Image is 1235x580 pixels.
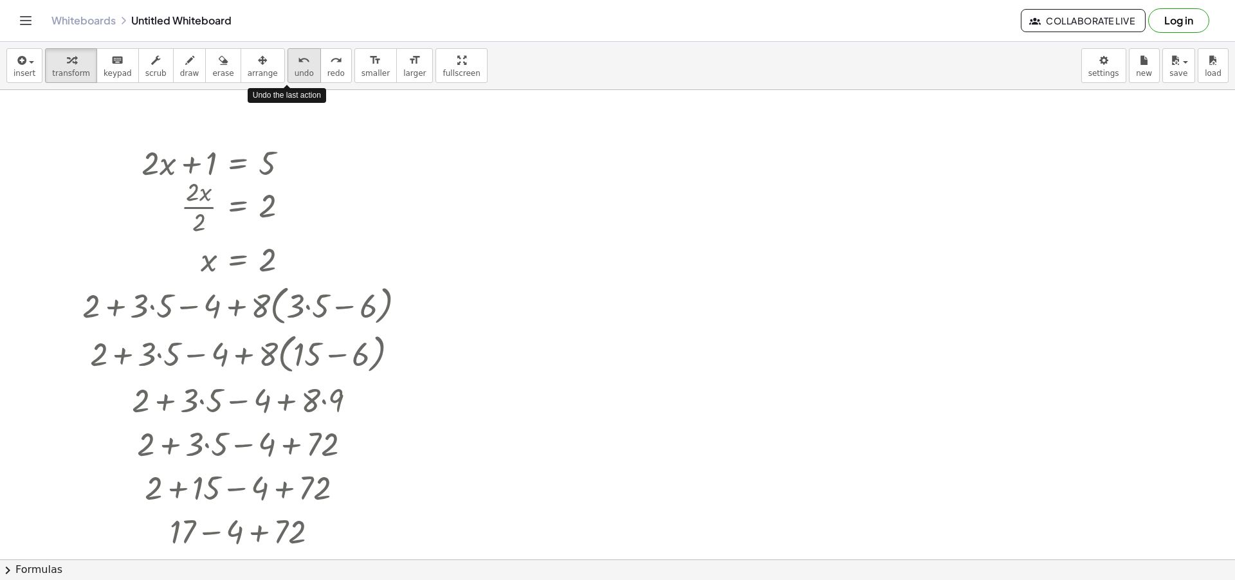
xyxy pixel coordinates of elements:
button: format_sizelarger [396,48,433,83]
button: Collaborate Live [1021,9,1146,32]
span: arrange [248,69,278,78]
button: arrange [241,48,285,83]
button: erase [205,48,241,83]
span: transform [52,69,90,78]
span: load [1205,69,1221,78]
button: format_sizesmaller [354,48,397,83]
span: redo [327,69,345,78]
span: draw [180,69,199,78]
span: fullscreen [443,69,480,78]
span: settings [1088,69,1119,78]
i: keyboard [111,53,123,68]
span: erase [212,69,233,78]
i: format_size [369,53,381,68]
button: fullscreen [435,48,487,83]
button: insert [6,48,42,83]
span: save [1169,69,1187,78]
i: redo [330,53,342,68]
button: draw [173,48,206,83]
span: new [1136,69,1152,78]
i: undo [298,53,310,68]
i: format_size [408,53,421,68]
button: Log in [1148,8,1209,33]
button: new [1129,48,1160,83]
button: transform [45,48,97,83]
span: undo [295,69,314,78]
span: scrub [145,69,167,78]
a: Whiteboards [51,14,116,27]
button: settings [1081,48,1126,83]
button: scrub [138,48,174,83]
span: keypad [104,69,132,78]
span: insert [14,69,35,78]
div: Undo the last action [248,88,326,103]
button: undoundo [288,48,321,83]
button: keyboardkeypad [96,48,139,83]
span: larger [403,69,426,78]
button: redoredo [320,48,352,83]
button: Toggle navigation [15,10,36,31]
span: Collaborate Live [1032,15,1135,26]
button: load [1198,48,1229,83]
button: save [1162,48,1195,83]
span: smaller [361,69,390,78]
